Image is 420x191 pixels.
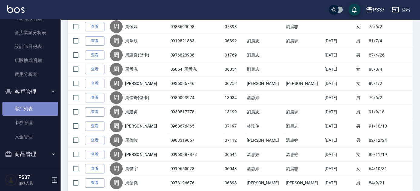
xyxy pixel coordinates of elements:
a: 查看 [85,50,104,60]
button: PS37 [363,4,387,16]
td: 06392 [223,34,245,48]
td: 64/10/31 [367,162,391,176]
a: 查看 [85,178,104,188]
td: 0919521883 [169,34,223,48]
td: 劉晨志 [245,105,284,119]
td: 男 [355,119,367,133]
a: 查看 [85,121,104,131]
td: 06054_周孟泓 [169,62,223,76]
div: 周 [110,49,123,61]
td: [DATE] [323,147,355,162]
td: 0930517778 [169,105,223,119]
a: 周儀婷 [125,24,138,30]
td: 劉晨志 [245,34,284,48]
td: 0983699098 [169,20,223,34]
td: [DATE] [323,76,355,91]
td: [DATE] [323,176,355,190]
a: 設計師日報表 [2,40,58,53]
div: 周 [110,162,123,175]
td: 06752 [223,76,245,91]
a: 周夆玟 [125,38,138,44]
img: Logo [7,5,25,13]
td: 91/9/16 [367,105,391,119]
td: 87/4/26 [367,48,391,62]
p: 服務人員 [18,180,49,186]
div: 周 [110,134,123,147]
td: 0936086746 [169,76,223,91]
button: save [348,4,360,16]
a: 查看 [85,150,104,159]
td: 劉晨志 [284,105,323,119]
td: 75/6/2 [367,20,391,34]
td: 00960887873 [169,147,223,162]
a: 卡券管理 [2,116,58,130]
td: 06893 [223,176,245,190]
div: 周 [110,120,123,132]
td: [DATE] [323,91,355,105]
a: 查看 [85,93,104,102]
td: 0919655028 [169,162,223,176]
td: 13034 [223,91,245,105]
td: [DATE] [323,162,355,176]
button: 商品管理 [2,146,58,162]
td: 劉晨志 [284,162,323,176]
a: 周俊宇 [125,166,138,172]
td: 0978196676 [169,176,223,190]
td: 84/9/21 [367,176,391,190]
td: 溫惠婷 [245,147,284,162]
td: [DATE] [323,34,355,48]
a: 查看 [85,107,104,117]
td: 女 [355,76,367,91]
td: 01769 [223,48,245,62]
div: 周 [110,34,123,47]
div: 周 [110,105,123,118]
td: 89/1/2 [367,76,391,91]
td: [DATE] [323,48,355,62]
td: 82/12/24 [367,133,391,147]
a: [PERSON_NAME] [125,151,157,157]
td: 79/6/2 [367,91,391,105]
a: 周建勇 [125,109,138,115]
td: 溫惠婷 [284,147,323,162]
td: 0980093974 [169,91,223,105]
td: 女 [355,162,367,176]
div: 周 [110,77,123,90]
a: 查看 [85,136,104,145]
a: 查看 [85,79,104,88]
a: 周建良(儲卡) [125,52,149,58]
td: 劉晨志 [284,20,323,34]
a: 查看 [85,65,104,74]
button: 登出 [389,4,413,15]
td: 劉晨志 [245,48,284,62]
td: 91/10/10 [367,119,391,133]
td: 溫惠婷 [245,162,284,176]
td: [DATE] [323,62,355,76]
a: [PERSON_NAME] [125,123,157,129]
img: Person [5,174,17,186]
td: 男 [355,176,367,190]
a: 全店業績分析表 [2,26,58,40]
td: [PERSON_NAME] [245,133,284,147]
td: 06043 [223,162,245,176]
td: 13199 [223,105,245,119]
td: 男 [355,105,367,119]
td: 溫惠婷 [245,91,284,105]
a: 店販抽成明細 [2,53,58,67]
a: 客戶列表 [2,102,58,116]
a: 查看 [85,36,104,46]
td: 男 [355,48,367,62]
a: 周信奇(儲卡) [125,95,149,101]
td: 88/8/4 [367,62,391,76]
td: 0983319057 [169,133,223,147]
a: 查看 [85,164,104,173]
h5: PS37 [18,174,49,180]
div: 周 [110,148,123,161]
td: 0968676465 [169,119,223,133]
td: 0976828936 [169,48,223,62]
td: 06544 [223,147,245,162]
button: 客戶管理 [2,84,58,100]
td: [PERSON_NAME] [284,176,323,190]
a: 周孟泓 [125,66,138,72]
a: 查看 [85,22,104,31]
td: 男 [355,34,367,48]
